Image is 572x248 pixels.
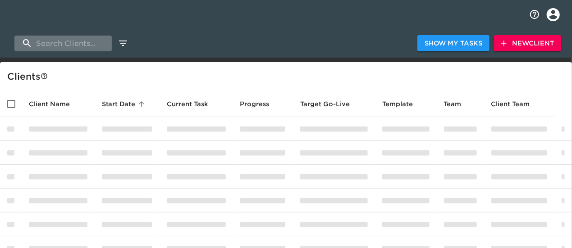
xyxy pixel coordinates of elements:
[425,38,482,49] span: Show My Tasks
[491,99,542,109] span: Client Team
[167,99,220,109] span: Current Task
[7,69,568,84] div: Client s
[41,72,48,80] svg: This is a list of all of your clients and clients shared with you
[501,38,554,49] span: New Client
[382,99,425,109] span: Template
[300,99,362,109] span: Target Go-Live
[14,36,112,51] input: search
[494,35,561,52] button: NewClient
[524,4,545,25] button: notifications
[29,99,82,109] span: Client Name
[115,36,131,51] button: edit
[540,1,567,28] button: profile
[417,35,490,52] button: Show My Tasks
[167,99,208,109] span: Current Task
[300,99,350,109] span: Calculated based on the start date and the duration of all Tasks contained in this Hub.
[444,99,473,109] span: Team
[102,99,147,109] span: Start Date
[240,99,281,109] span: Progress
